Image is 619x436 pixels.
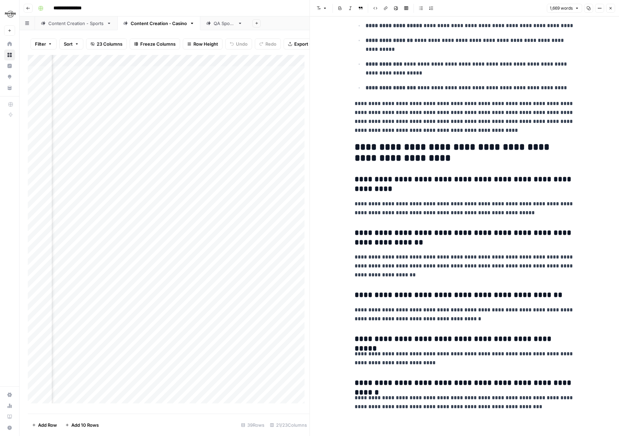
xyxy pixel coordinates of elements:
span: Export CSV [294,41,319,47]
a: Opportunities [4,71,15,82]
button: Row Height [183,38,223,49]
span: Row Height [193,41,218,47]
div: Content Creation - Casino [131,20,187,27]
a: Content Creation - Casino [117,16,200,30]
a: Browse [4,49,15,60]
button: Workspace: Hard Rock Digital [4,5,15,23]
div: QA Sports [214,20,235,27]
button: Filter [31,38,57,49]
span: Freeze Columns [140,41,176,47]
a: Settings [4,389,15,400]
a: Your Data [4,82,15,93]
button: Undo [225,38,252,49]
button: Add 10 Rows [61,420,103,431]
span: Filter [35,41,46,47]
div: 21/23 Columns [267,420,310,431]
button: Help + Support [4,422,15,433]
a: Learning Hub [4,411,15,422]
button: Redo [255,38,281,49]
a: Content Creation - Sports [35,16,117,30]
button: Add Row [28,420,61,431]
div: Content Creation - Sports [48,20,104,27]
div: 39 Rows [238,420,267,431]
button: Freeze Columns [130,38,180,49]
button: 23 Columns [86,38,127,49]
a: Usage [4,400,15,411]
a: QA Sports [200,16,248,30]
button: Export CSV [284,38,323,49]
a: Home [4,38,15,49]
span: Redo [265,41,276,47]
span: 1,669 words [550,5,573,11]
img: Hard Rock Digital Logo [4,8,16,20]
span: Add Row [38,422,57,428]
span: 23 Columns [97,41,122,47]
span: Sort [64,41,73,47]
span: Undo [236,41,248,47]
a: Insights [4,60,15,71]
span: Add 10 Rows [71,422,99,428]
button: 1,669 words [547,4,582,13]
button: Sort [59,38,83,49]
